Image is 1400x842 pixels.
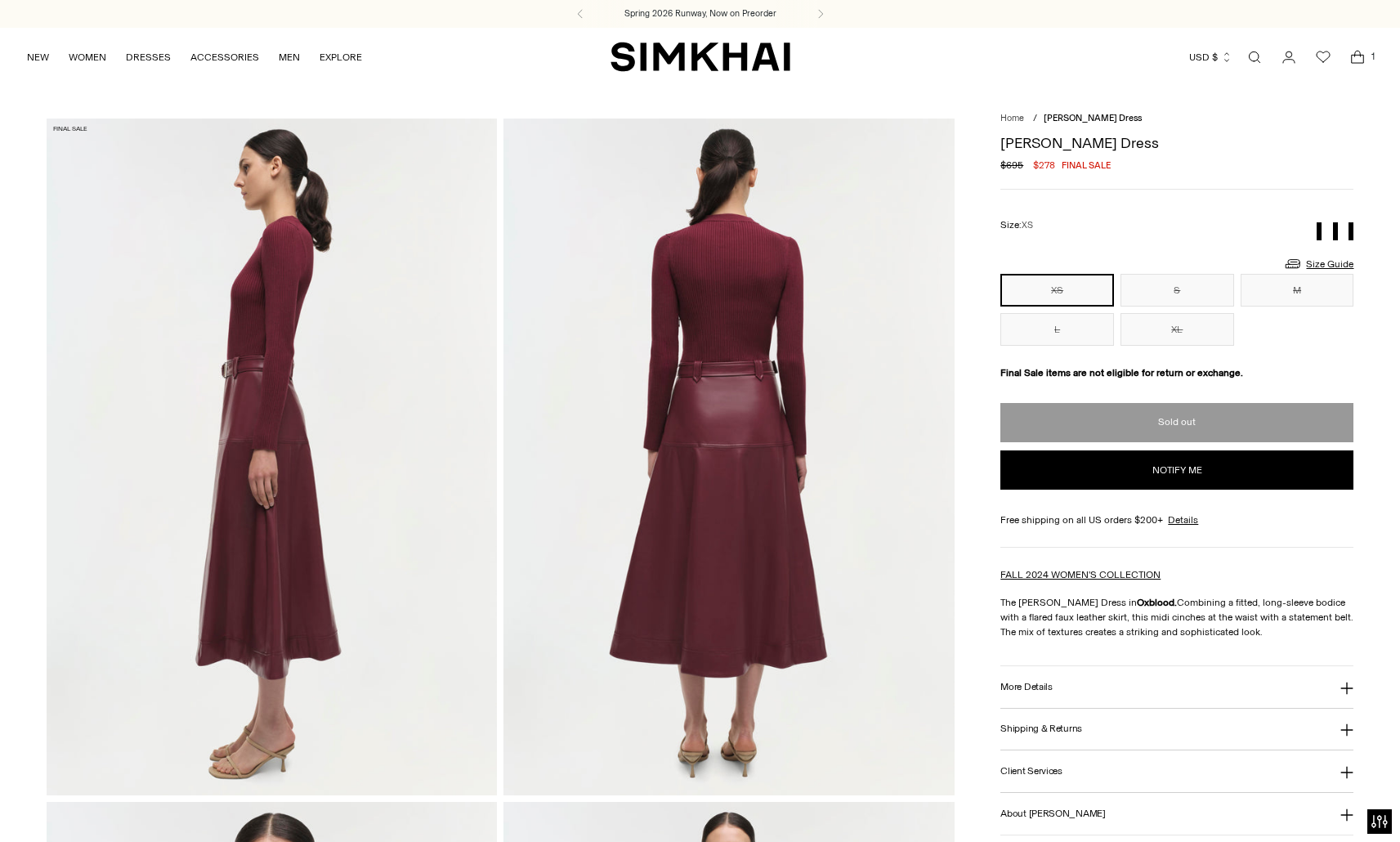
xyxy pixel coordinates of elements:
a: DRESSES [126,39,171,75]
img: Ulyssia Dress [503,119,955,795]
a: MEN [279,39,300,75]
span: 1 [1366,49,1380,64]
div: Free shipping on all US orders $200+ [1000,513,1353,527]
a: Open cart modal [1341,41,1374,74]
a: NEW [27,39,49,75]
a: Open search modal [1238,41,1271,74]
a: Wishlist [1307,41,1340,74]
span: XS [1022,220,1033,231]
span: [PERSON_NAME] Dress [1044,113,1142,123]
strong: Final Sale items are not eligible for return or exchange. [1000,367,1243,378]
h1: [PERSON_NAME] Dress [1000,136,1353,150]
button: XS [1000,274,1114,307]
button: About [PERSON_NAME] [1000,793,1353,835]
a: EXPLORE [320,39,362,75]
button: XL [1120,313,1234,346]
h3: Shipping & Returns [1000,723,1082,734]
s: $695 [1000,158,1023,172]
button: More Details [1000,666,1353,708]
h3: About [PERSON_NAME] [1000,808,1105,819]
a: ACCESSORIES [190,39,259,75]
button: Shipping & Returns [1000,709,1353,750]
button: L [1000,313,1114,346]
button: Notify me [1000,450,1353,490]
img: Ulyssia Dress [47,119,498,795]
a: Size Guide [1283,253,1353,274]
button: Client Services [1000,750,1353,792]
h3: Client Services [1000,766,1062,777]
a: Go to the account page [1273,41,1305,74]
label: Size: [1000,217,1033,233]
span: $278 [1033,158,1055,172]
button: USD $ [1189,39,1232,75]
button: M [1241,274,1354,307]
strong: Oxblood. [1137,597,1177,608]
button: S [1120,274,1234,307]
nav: breadcrumbs [1000,112,1353,126]
h3: More Details [1000,682,1052,692]
a: Home [1000,113,1024,123]
a: Spring 2026 Runway, Now on Preorder [624,7,776,20]
a: SIMKHAI [611,41,790,73]
a: Details [1168,513,1198,527]
p: The [PERSON_NAME] Dress in Combining a fitted, long-sleeve bodice with a flared faux leather skir... [1000,595,1353,639]
a: FALL 2024 WOMEN'S COLLECTION [1000,569,1161,580]
div: / [1033,112,1037,126]
a: WOMEN [69,39,106,75]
